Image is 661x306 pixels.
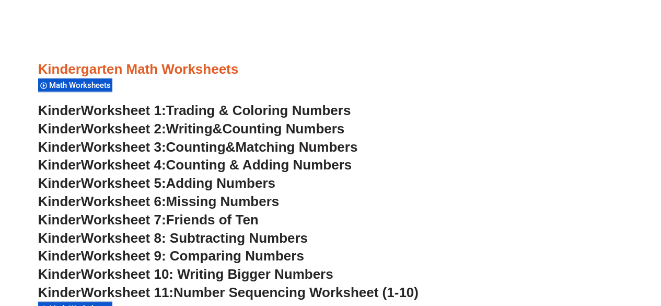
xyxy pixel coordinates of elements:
[166,103,351,118] span: Trading & Coloring Numbers
[166,212,259,228] span: Friends of Ten
[38,175,275,191] a: KinderWorksheet 5:Adding Numbers
[81,230,308,246] span: Worksheet 8: Subtracting Numbers
[173,285,419,300] span: Number Sequencing Worksheet (1-10)
[38,139,81,155] span: Kinder
[166,121,213,137] span: Writing
[38,194,81,209] span: Kinder
[38,248,304,264] a: KinderWorksheet 9: Comparing Numbers
[38,157,352,173] a: KinderWorksheet 4:Counting & Adding Numbers
[38,139,358,155] a: KinderWorksheet 3:Counting&Matching Numbers
[38,121,345,137] a: KinderWorksheet 2:Writing&Counting Numbers
[38,103,351,118] a: KinderWorksheet 1:Trading & Coloring Numbers
[38,61,623,78] h3: Kindergarten Math Worksheets
[81,194,166,209] span: Worksheet 6:
[166,175,275,191] span: Adding Numbers
[38,230,308,246] a: KinderWorksheet 8: Subtracting Numbers
[38,212,259,228] a: KinderWorksheet 7:Friends of Ten
[38,157,81,173] span: Kinder
[81,121,166,137] span: Worksheet 2:
[38,230,81,246] span: Kinder
[49,81,114,90] span: Math Worksheets
[81,266,333,282] span: Worksheet 10: Writing Bigger Numbers
[38,194,280,209] a: KinderWorksheet 6:Missing Numbers
[81,212,166,228] span: Worksheet 7:
[38,266,333,282] a: KinderWorksheet 10: Writing Bigger Numbers
[81,248,304,264] span: Worksheet 9: Comparing Numbers
[38,285,81,300] span: Kinder
[81,103,166,118] span: Worksheet 1:
[38,266,81,282] span: Kinder
[166,194,280,209] span: Missing Numbers
[166,157,352,173] span: Counting & Adding Numbers
[38,103,81,118] span: Kinder
[166,139,226,155] span: Counting
[81,139,166,155] span: Worksheet 3:
[38,212,81,228] span: Kinder
[38,248,81,264] span: Kinder
[38,121,81,137] span: Kinder
[38,78,112,92] div: Math Worksheets
[222,121,344,137] span: Counting Numbers
[235,139,357,155] span: Matching Numbers
[487,188,661,306] iframe: Chat Widget
[81,175,166,191] span: Worksheet 5:
[81,285,173,300] span: Worksheet 11:
[38,175,81,191] span: Kinder
[81,157,166,173] span: Worksheet 4:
